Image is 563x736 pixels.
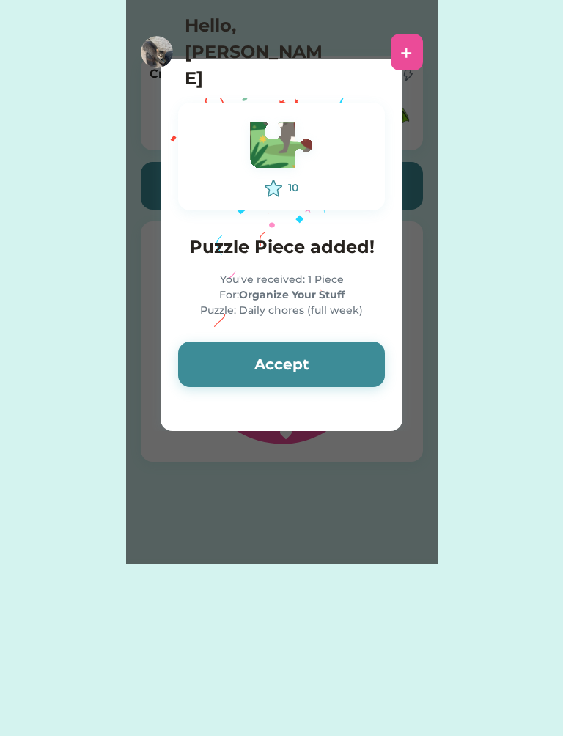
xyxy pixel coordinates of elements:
img: https%3A%2F%2F1dfc823d71cc564f25c7cc035732a2d8.cdn.bubble.io%2Ff1754094113168x966788797778818000%... [141,36,173,68]
h4: Hello, [PERSON_NAME] [185,12,331,92]
div: 10 [288,180,298,196]
img: interface-favorite-star--reward-rating-rate-social-star-media-favorite-like-stars.svg [265,180,282,197]
div: You've received: 1 Piece For: Puzzle: Daily chores (full week) [178,272,385,318]
h4: Puzzle Piece added! [178,234,385,260]
img: Vector.svg [241,116,322,180]
strong: Organize Your Stuff [239,288,345,301]
div: + [400,41,413,63]
button: Accept [178,342,385,387]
